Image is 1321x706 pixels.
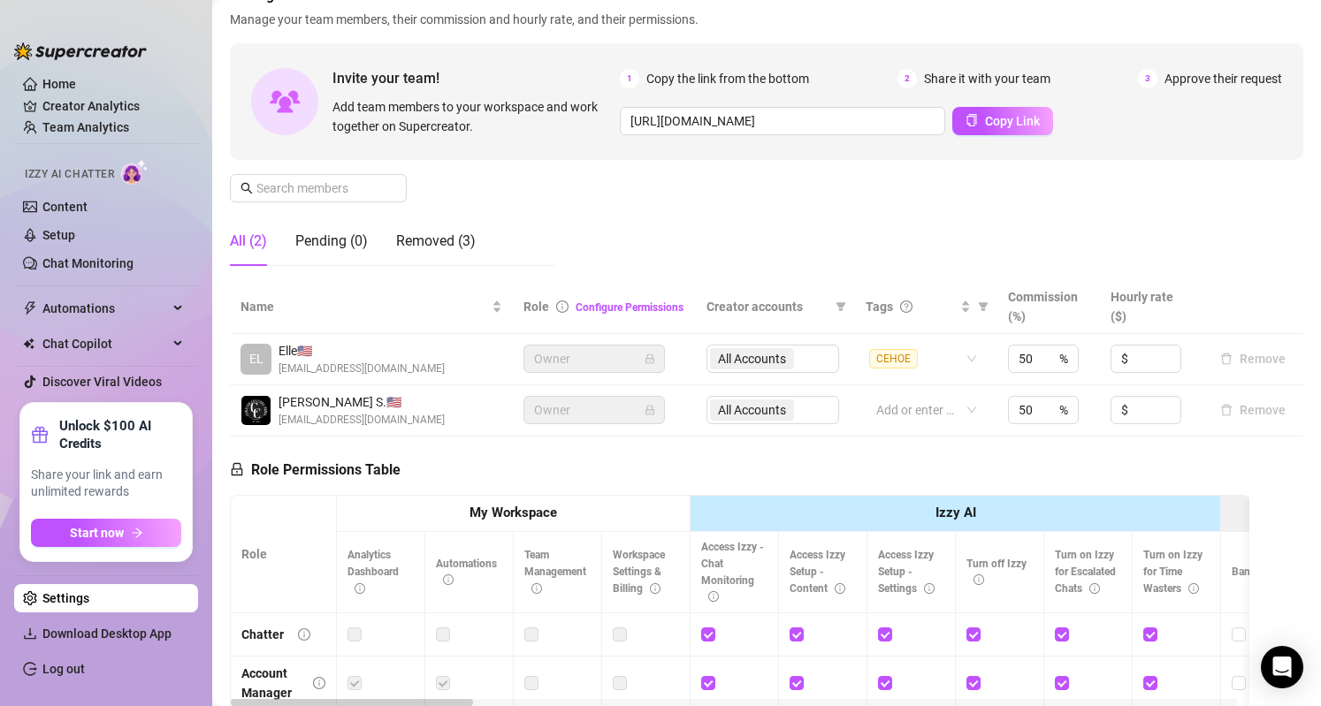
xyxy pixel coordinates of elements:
[974,293,992,320] span: filter
[279,412,445,429] span: [EMAIL_ADDRESS][DOMAIN_NAME]
[42,120,129,134] a: Team Analytics
[42,200,88,214] a: Content
[645,405,655,415] span: lock
[966,114,978,126] span: copy
[1188,583,1199,594] span: info-circle
[298,628,310,641] span: info-circle
[230,231,267,252] div: All (2)
[1213,399,1293,421] button: Remove
[832,293,850,320] span: filter
[241,182,253,194] span: search
[645,353,655,364] span: lock
[1138,69,1157,88] span: 3
[650,583,660,594] span: info-circle
[952,107,1053,135] button: Copy Link
[1232,566,1273,578] span: Bank
[279,392,445,412] span: [PERSON_NAME] S. 🇺🇸
[646,69,809,88] span: Copy the link from the bottom
[347,549,399,595] span: Analytics Dashboard
[869,349,918,368] span: CEHOE
[524,549,586,595] span: Team Management
[534,397,654,423] span: Owner
[42,330,168,358] span: Chat Copilot
[1143,549,1203,595] span: Turn on Izzy for Time Wasters
[1164,69,1282,88] span: Approve their request
[59,417,181,452] strong: Unlock $100 AI Credits
[70,526,124,540] span: Start now
[355,583,365,594] span: info-circle
[25,166,114,183] span: Izzy AI Chatter
[241,664,299,702] div: Account Manager
[576,301,683,314] a: Configure Permissions
[230,10,1303,29] span: Manage your team members, their commission and hourly rate, and their permissions.
[42,77,76,91] a: Home
[556,300,569,313] span: info-circle
[31,519,181,547] button: Start nowarrow-right
[924,583,935,594] span: info-circle
[974,574,984,585] span: info-circle
[241,297,488,316] span: Name
[620,69,639,88] span: 1
[436,558,497,587] span: Automations
[332,97,613,136] span: Add team members to your workspace and work together on Supercreator.
[523,300,549,314] span: Role
[231,496,337,613] th: Role
[279,341,445,361] span: Elle 🇺🇸
[31,467,181,501] span: Share your link and earn unlimited rewards
[708,591,719,602] span: info-circle
[1213,348,1293,369] button: Remove
[241,625,284,644] div: Chatter
[14,42,147,60] img: logo-BBDzfeDw.svg
[42,228,75,242] a: Setup
[279,361,445,377] span: [EMAIL_ADDRESS][DOMAIN_NAME]
[997,280,1100,334] th: Commission (%)
[790,549,845,595] span: Access Izzy Setup - Content
[332,67,620,89] span: Invite your team!
[230,280,513,334] th: Name
[230,462,244,476] span: lock
[1089,583,1100,594] span: info-circle
[470,505,557,520] strong: My Workspace
[23,338,34,350] img: Chat Copilot
[121,159,149,185] img: AI Chatter
[835,583,845,594] span: info-circle
[23,626,37,641] span: download
[878,549,935,595] span: Access Izzy Setup - Settings
[42,92,184,120] a: Creator Analytics
[256,178,382,198] input: Search members
[31,426,49,444] span: gift
[443,574,454,585] span: info-circle
[295,231,368,252] div: Pending (0)
[42,375,162,389] a: Discover Viral Videos
[924,69,1050,88] span: Share it with your team
[1100,280,1203,334] th: Hourly rate ($)
[534,345,654,372] span: Owner
[866,297,893,316] span: Tags
[313,677,325,689] span: info-circle
[900,300,912,313] span: question-circle
[249,349,263,368] span: EL
[531,583,542,594] span: info-circle
[42,662,85,676] a: Log out
[42,626,172,641] span: Download Desktop App
[966,558,1027,587] span: Turn off Izzy
[230,459,401,481] h5: Role Permissions Table
[985,114,1040,128] span: Copy Link
[897,69,917,88] span: 2
[1261,646,1303,688] div: Open Intercom Messenger
[836,301,846,312] span: filter
[42,294,168,323] span: Automations
[613,549,665,595] span: Workspace Settings & Billing
[1055,549,1116,595] span: Turn on Izzy for Escalated Chats
[23,301,37,315] span: thunderbolt
[978,301,989,312] span: filter
[131,527,143,539] span: arrow-right
[241,396,271,425] img: Landry St.patrick
[396,231,476,252] div: Removed (3)
[935,505,976,520] strong: Izzy AI
[701,541,764,604] span: Access Izzy - Chat Monitoring
[42,591,89,605] a: Settings
[706,297,828,316] span: Creator accounts
[42,256,134,270] a: Chat Monitoring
